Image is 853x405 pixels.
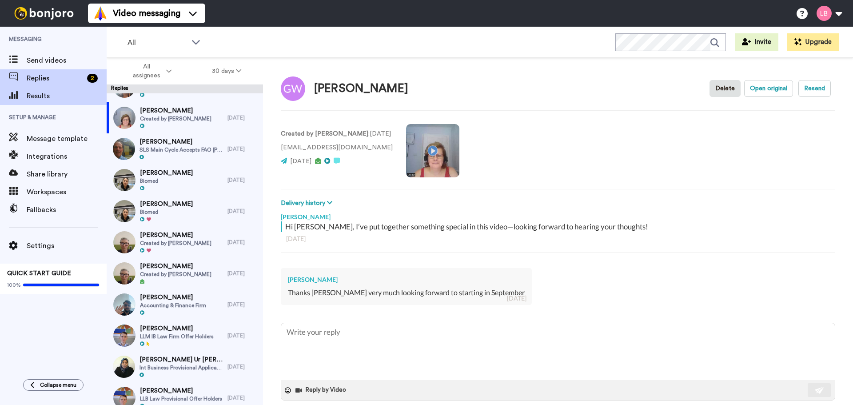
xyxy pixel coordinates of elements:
[140,355,223,364] span: [PERSON_NAME] Ur [PERSON_NAME]
[40,381,76,389] span: Collapse menu
[140,271,211,278] span: Created by [PERSON_NAME]
[27,241,107,251] span: Settings
[227,394,259,401] div: [DATE]
[140,106,211,115] span: [PERSON_NAME]
[27,187,107,197] span: Workspaces
[227,239,259,246] div: [DATE]
[798,80,831,97] button: Resend
[140,262,211,271] span: [PERSON_NAME]
[93,6,108,20] img: vm-color.svg
[107,351,263,382] a: [PERSON_NAME] Ur [PERSON_NAME]Int Business Provisional Applicants[DATE]
[815,387,825,394] img: send-white.svg
[107,102,263,133] a: [PERSON_NAME]Created by [PERSON_NAME][DATE]
[281,208,835,221] div: [PERSON_NAME]
[735,33,778,51] button: Invite
[11,7,77,20] img: bj-logo-header-white.svg
[27,133,107,144] span: Message template
[295,384,349,397] button: Reply by Video
[286,234,830,243] div: [DATE]
[140,302,206,309] span: Accounting & Finance Firm
[140,168,193,177] span: [PERSON_NAME]
[140,200,193,209] span: [PERSON_NAME]
[140,209,193,216] span: Biomed
[113,138,135,160] img: b2988a14-a979-4609-9542-62207dd7de4b-thumb.jpg
[140,333,214,340] span: LLM IB Law Firm Offer Holders
[140,146,223,153] span: SLS Main Cycle Accepts FAO [PERSON_NAME]
[281,198,335,208] button: Delivery history
[27,55,107,66] span: Send videos
[227,301,259,308] div: [DATE]
[314,82,408,95] div: [PERSON_NAME]
[281,131,368,137] strong: Created by [PERSON_NAME]
[227,332,259,339] div: [DATE]
[128,62,164,80] span: All assignees
[107,196,263,227] a: [PERSON_NAME]Biomed[DATE]
[288,275,525,284] div: [PERSON_NAME]
[107,289,263,320] a: [PERSON_NAME]Accounting & Finance Firm[DATE]
[113,325,136,347] img: 0d304781-bc5f-4ab3-b6b8-e6175cf6193e-thumb.jpg
[113,262,136,285] img: 8e4fd3a2-fa25-4f81-aba1-34ea3cbbb1c0-thumb.jpg
[288,288,525,298] div: Thanks [PERSON_NAME] very much looking forward to starting in September
[227,145,259,152] div: [DATE]
[227,114,259,121] div: [DATE]
[128,37,187,48] span: All
[113,7,180,20] span: Video messaging
[113,231,136,253] img: 8e4fd3a2-fa25-4f81-aba1-34ea3cbbb1c0-thumb.jpg
[192,63,262,79] button: 30 days
[227,363,259,370] div: [DATE]
[227,270,259,277] div: [DATE]
[281,143,393,152] p: [EMAIL_ADDRESS][DOMAIN_NAME]
[285,221,833,232] div: Hi [PERSON_NAME], I’ve put together something special in this video—looking forward to hearing yo...
[140,395,222,402] span: LLB Law Provisional Offer Holders
[507,294,526,303] div: [DATE]
[107,258,263,289] a: [PERSON_NAME]Created by [PERSON_NAME][DATE]
[140,115,211,122] span: Created by [PERSON_NAME]
[140,293,206,302] span: [PERSON_NAME]
[227,176,259,184] div: [DATE]
[113,169,136,191] img: e7c651a5-a5ce-404b-9ba7-f4ee0fc7962e-thumb.jpg
[140,177,193,184] span: Biomed
[27,73,84,84] span: Replies
[140,364,223,371] span: Int Business Provisional Applicants
[27,91,107,101] span: Results
[787,33,839,51] button: Upgrade
[113,107,136,129] img: 272171ea-6837-4f31-ac15-72273516540c-thumb.jpg
[281,76,305,101] img: Image of Grace Wilson-Dalby
[140,137,223,146] span: [PERSON_NAME]
[23,379,84,391] button: Collapse menu
[290,158,311,164] span: [DATE]
[87,74,98,83] div: 2
[107,84,263,93] div: Replies
[107,133,263,164] a: [PERSON_NAME]SLS Main Cycle Accepts FAO [PERSON_NAME][DATE]
[744,80,793,97] button: Open original
[107,164,263,196] a: [PERSON_NAME]Biomed[DATE]
[7,270,71,277] span: QUICK START GUIDE
[113,293,136,316] img: d6865295-d892-443c-bbe6-914aec8a913f-thumb.jpg
[27,169,107,180] span: Share library
[140,231,211,240] span: [PERSON_NAME]
[140,324,214,333] span: [PERSON_NAME]
[108,59,192,84] button: All assignees
[113,200,136,222] img: e7c651a5-a5ce-404b-9ba7-f4ee0fc7962e-thumb.jpg
[227,208,259,215] div: [DATE]
[107,227,263,258] a: [PERSON_NAME]Created by [PERSON_NAME][DATE]
[140,386,222,395] span: [PERSON_NAME]
[113,356,135,378] img: 9240c7fe-b0d9-4f68-8e38-2570c282812e-thumb.jpg
[107,320,263,351] a: [PERSON_NAME]LLM IB Law Firm Offer Holders[DATE]
[710,80,741,97] button: Delete
[281,129,393,139] p: : [DATE]
[140,240,211,247] span: Created by [PERSON_NAME]
[7,281,21,289] span: 100%
[27,151,107,162] span: Integrations
[27,205,107,215] span: Fallbacks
